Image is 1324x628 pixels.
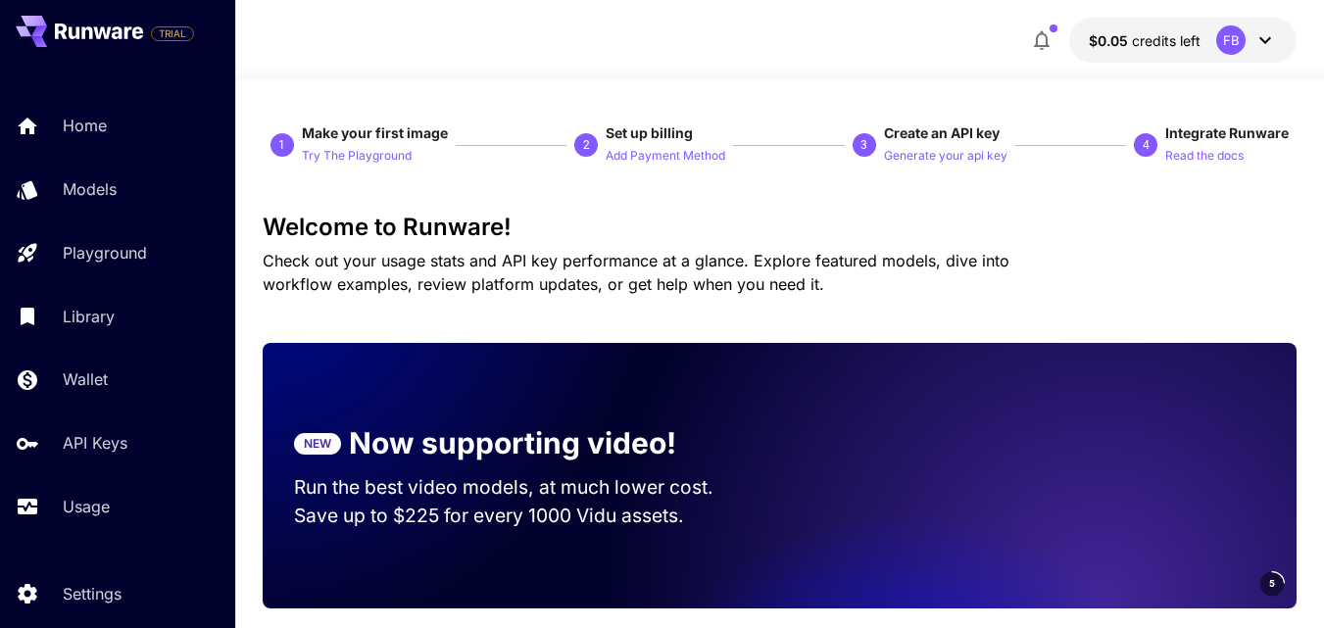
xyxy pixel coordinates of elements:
[884,124,1000,141] span: Create an API key
[278,136,285,154] p: 1
[1069,18,1297,63] button: $0.05FB
[606,147,725,166] p: Add Payment Method
[302,124,448,141] span: Make your first image
[152,26,193,41] span: TRIAL
[63,582,122,605] p: Settings
[1089,30,1201,51] div: $0.05
[606,124,693,141] span: Set up billing
[294,502,749,530] p: Save up to $225 for every 1000 Vidu assets.
[860,136,867,154] p: 3
[63,495,110,518] p: Usage
[606,143,725,167] button: Add Payment Method
[349,421,676,465] p: Now supporting video!
[63,241,147,265] p: Playground
[63,367,108,391] p: Wallet
[263,214,1297,241] h3: Welcome to Runware!
[884,147,1007,166] p: Generate your api key
[294,473,749,502] p: Run the best video models, at much lower cost.
[63,431,127,455] p: API Keys
[885,31,1324,628] iframe: Chat Widget
[302,147,412,166] p: Try The Playground
[884,143,1007,167] button: Generate your api key
[151,22,194,45] span: Add your payment card to enable full platform functionality.
[583,136,590,154] p: 2
[63,177,117,201] p: Models
[1216,25,1246,55] div: FB
[263,251,1009,294] span: Check out your usage stats and API key performance at a glance. Explore featured models, dive int...
[304,435,331,453] p: NEW
[63,305,115,328] p: Library
[63,114,107,137] p: Home
[302,143,412,167] button: Try The Playground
